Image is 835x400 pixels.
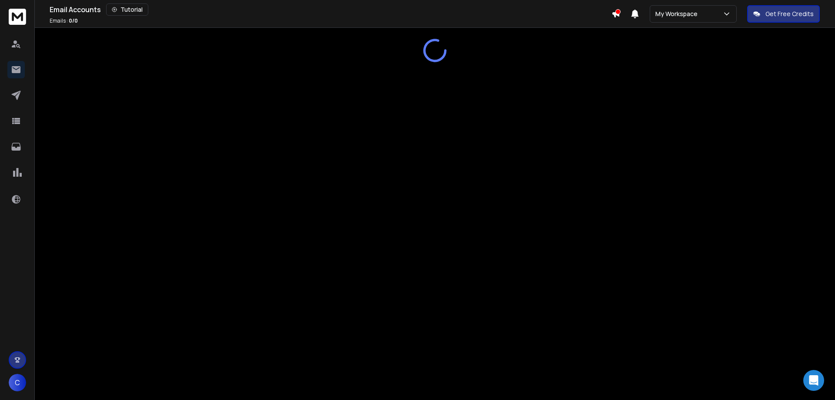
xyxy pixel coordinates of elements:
div: Open Intercom Messenger [803,370,824,391]
p: Emails : [50,17,78,24]
div: Email Accounts [50,3,611,16]
span: 0 / 0 [69,17,78,24]
button: C [9,374,26,391]
button: Get Free Credits [747,5,820,23]
p: Get Free Credits [765,10,814,18]
button: Tutorial [106,3,148,16]
p: My Workspace [655,10,701,18]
